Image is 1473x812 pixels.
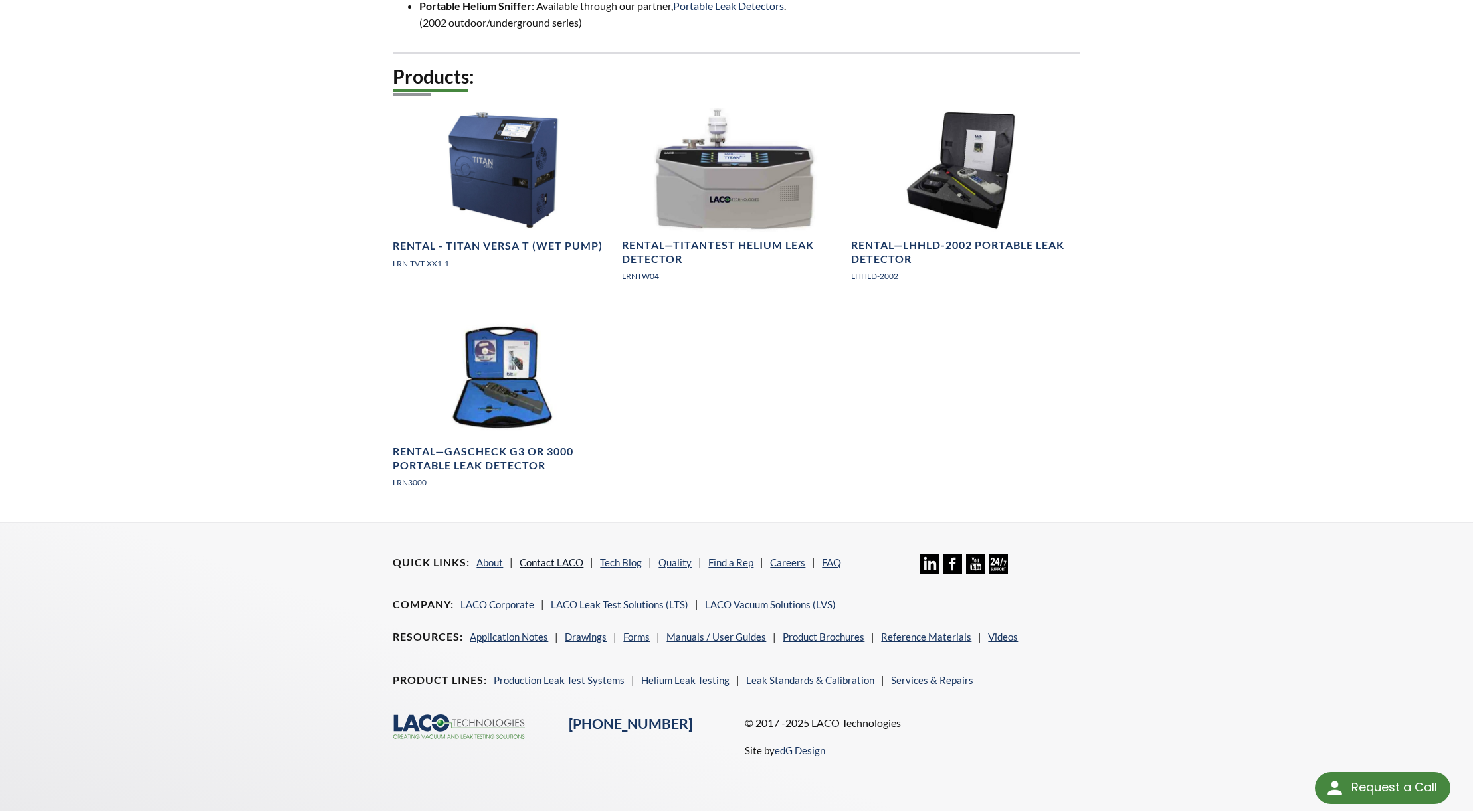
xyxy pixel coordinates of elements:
h4: Quick Links [393,556,470,570]
a: 24/7 Support [989,564,1008,576]
div: Request a Call [1351,772,1437,803]
a: Production Leak Test Systems [494,674,625,686]
a: Forms [623,631,650,643]
p: Site by [745,742,825,758]
h4: Company [393,598,454,611]
a: Videos [988,631,1018,643]
a: Application Notes [470,631,548,643]
a: Reference Materials [881,631,971,643]
h4: Product Lines [393,673,487,687]
img: 24/7 Support Icon [989,554,1008,574]
h2: Products: [393,64,1080,89]
h4: Rental—LHHLD-2002 Portable Leak Detector [851,238,1072,266]
a: GasCheck G3 imageRental—GasCheck G3 or 3000 Portable Leak DetectorLRN3000 [393,315,614,500]
p: LHHLD-2002 [851,270,1072,282]
h4: Rental—GasCheck G3 or 3000 Portable Leak Detector [393,445,614,473]
a: LACO Leak Test Solutions (LTS) [551,598,688,610]
a: Services & Repairs [891,674,973,686]
a: Leak Standards & Calibration [746,674,874,686]
a: [PHONE_NUMBER] [569,715,692,732]
div: Request a Call [1315,772,1450,804]
a: Quality [658,556,692,568]
h4: Rental—TITANTEST Helium Leak Detector [622,238,843,266]
a: TITANTEST with OME imageRental—TITANTEST Helium Leak DetectorLRNTW04 [622,108,843,293]
p: LRN3000 [393,476,614,489]
a: FAQ [822,556,841,568]
a: Product Brochures [783,631,864,643]
h4: Rental - TITAN VERSA T (Wet Pump) [393,239,603,253]
a: LACO Vacuum Solutions (LVS) [705,598,836,610]
a: Helium Leak Testing [641,674,730,686]
a: Drawings [565,631,607,643]
a: Tech Blog [600,556,642,568]
p: LRN-TVT-XX1-1 [393,257,614,270]
a: Find a Rep [708,556,753,568]
a: TITAN VERSA T, right side angled viewRental - TITAN VERSA T (Wet Pump)LRN-TVT-XX1-1 [393,108,614,280]
a: LACO Corporate [460,598,534,610]
a: Manuals / User Guides [666,631,766,643]
a: LHHLD-2002 Portable Leak Detector, case openRental—LHHLD-2002 Portable Leak DetectorLHHLD-2002 [851,108,1072,293]
a: edG Design [775,744,825,756]
p: © 2017 -2025 LACO Technologies [745,714,1080,732]
h4: Resources [393,630,463,644]
a: About [476,556,503,568]
img: round button [1324,777,1345,799]
a: Careers [770,556,805,568]
a: Contact LACO [520,556,583,568]
p: LRNTW04 [622,270,843,282]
